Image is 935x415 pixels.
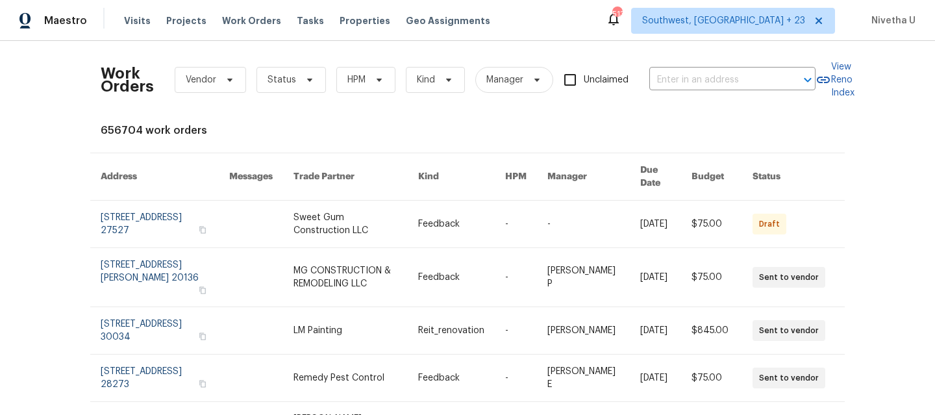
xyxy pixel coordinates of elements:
span: Southwest, [GEOGRAPHIC_DATA] + 23 [642,14,805,27]
span: HPM [347,73,366,86]
th: Trade Partner [283,153,408,201]
span: Maestro [44,14,87,27]
th: Status [742,153,845,201]
button: Copy Address [197,378,208,390]
td: - [537,201,630,248]
span: Vendor [186,73,216,86]
span: Status [268,73,296,86]
a: View Reno Index [816,60,854,99]
td: Feedback [408,355,495,402]
td: MG CONSTRUCTION & REMODELING LLC [283,248,408,307]
span: Nivetha U [866,14,916,27]
td: - [495,307,537,355]
button: Copy Address [197,284,208,296]
span: Tasks [297,16,324,25]
td: - [495,248,537,307]
td: [PERSON_NAME] E [537,355,630,402]
td: [PERSON_NAME] [537,307,630,355]
button: Copy Address [197,224,208,236]
td: [PERSON_NAME] P [537,248,630,307]
th: Messages [219,153,283,201]
span: Properties [340,14,390,27]
span: Visits [124,14,151,27]
th: HPM [495,153,537,201]
span: Manager [486,73,523,86]
span: Kind [417,73,435,86]
span: Geo Assignments [406,14,490,27]
h2: Work Orders [101,67,154,93]
td: Feedback [408,248,495,307]
th: Budget [681,153,742,201]
button: Open [799,71,817,89]
td: Remedy Pest Control [283,355,408,402]
div: 513 [612,8,621,21]
th: Kind [408,153,495,201]
span: Projects [166,14,206,27]
span: Unclaimed [584,73,629,87]
button: Copy Address [197,331,208,342]
td: Sweet Gum Construction LLC [283,201,408,248]
td: Reit_renovation [408,307,495,355]
div: 656704 work orders [101,124,834,137]
td: - [495,201,537,248]
span: Work Orders [222,14,281,27]
input: Enter in an address [649,70,779,90]
td: - [495,355,537,402]
th: Due Date [630,153,681,201]
td: LM Painting [283,307,408,355]
td: Feedback [408,201,495,248]
th: Address [90,153,219,201]
th: Manager [537,153,630,201]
